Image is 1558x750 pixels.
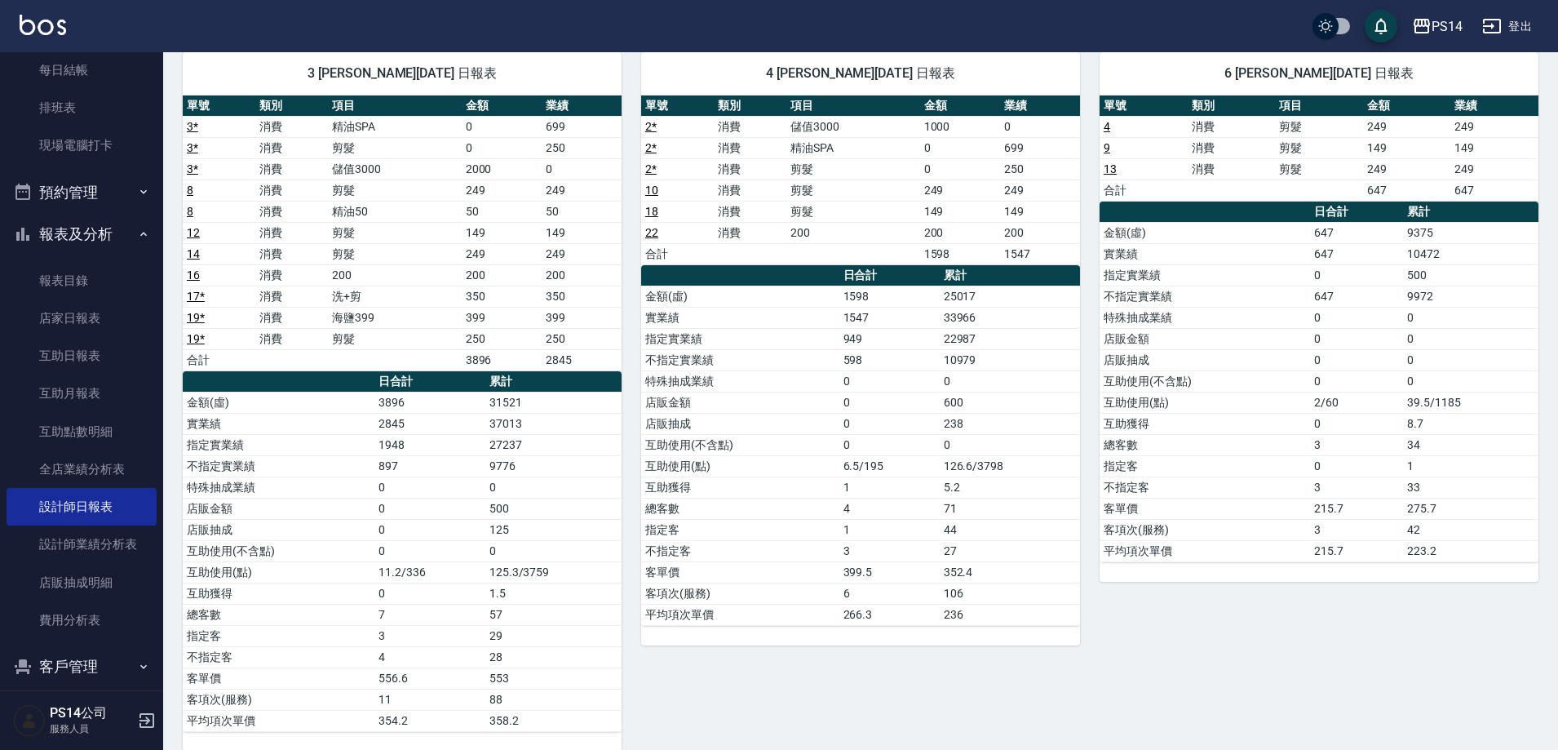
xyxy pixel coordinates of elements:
td: 消費 [714,201,786,222]
td: 3 [839,540,940,561]
a: 12 [187,226,200,239]
td: 949 [839,328,940,349]
div: PS14 [1432,16,1463,37]
a: 排班表 [7,89,157,126]
td: 剪髮 [786,158,920,180]
td: 3 [374,625,485,646]
a: 設計師日報表 [7,488,157,526]
td: 剪髮 [328,328,462,349]
td: 647 [1363,180,1451,201]
td: 剪髮 [328,137,462,158]
td: 352.4 [940,561,1080,583]
td: 實業績 [641,307,839,328]
th: 業績 [542,95,622,117]
td: 1547 [1000,243,1080,264]
td: 合計 [641,243,714,264]
button: 預約管理 [7,171,157,214]
td: 33966 [940,307,1080,328]
td: 200 [920,222,1000,243]
td: 店販抽成 [641,413,839,434]
td: 0 [1310,349,1403,371]
td: 71 [940,498,1080,519]
td: 合計 [1100,180,1188,201]
img: Person [13,704,46,737]
td: 647 [1310,286,1403,307]
td: 指定客 [641,519,839,540]
td: 店販金額 [641,392,839,413]
a: 13 [1104,162,1117,175]
td: 4 [839,498,940,519]
td: 0 [1310,328,1403,349]
td: 消費 [255,286,328,307]
td: 149 [1000,201,1080,222]
td: 0 [839,434,940,455]
td: 0 [374,540,485,561]
td: 897 [374,455,485,477]
td: 3 [1310,519,1403,540]
td: 剪髮 [328,243,462,264]
td: 249 [1450,158,1538,180]
td: 互助獲得 [641,477,839,498]
td: 200 [1000,222,1080,243]
td: 特殊抽成業績 [1100,307,1310,328]
table: a dense table [641,95,1080,265]
td: 4 [374,646,485,668]
td: 31521 [485,392,622,413]
td: 0 [920,137,1000,158]
span: 6 [PERSON_NAME][DATE] 日報表 [1119,65,1519,82]
td: 金額(虛) [641,286,839,307]
th: 業績 [1450,95,1538,117]
td: 洗+剪 [328,286,462,307]
td: 消費 [255,137,328,158]
button: PS14 [1405,10,1469,43]
td: 0 [1310,413,1403,434]
a: 22 [645,226,658,239]
td: 0 [1310,264,1403,286]
button: 登出 [1476,11,1538,42]
td: 總客數 [641,498,839,519]
th: 單號 [183,95,255,117]
td: 消費 [255,180,328,201]
td: 8.7 [1403,413,1538,434]
td: 0 [1310,307,1403,328]
td: 1 [839,477,940,498]
td: 互助使用(點) [641,455,839,477]
td: 0 [1403,349,1538,371]
td: 0 [542,158,622,180]
table: a dense table [183,371,622,732]
a: 互助日報表 [7,337,157,375]
td: 5.2 [940,477,1080,498]
th: 金額 [1363,95,1451,117]
td: 0 [374,519,485,540]
th: 日合計 [1310,202,1403,223]
span: 3 [PERSON_NAME][DATE] 日報表 [202,65,602,82]
td: 不指定實業績 [1100,286,1310,307]
td: 358.2 [485,710,622,731]
td: 不指定實業績 [641,349,839,371]
th: 單號 [1100,95,1188,117]
td: 249 [1000,180,1080,201]
td: 店販抽成 [183,519,374,540]
table: a dense table [641,265,1080,626]
td: 特殊抽成業績 [641,371,839,392]
td: 客單價 [1100,498,1310,519]
td: 消費 [714,222,786,243]
button: 報表及分析 [7,213,157,255]
td: 0 [462,137,542,158]
td: 消費 [255,222,328,243]
td: 1948 [374,434,485,455]
td: 9375 [1403,222,1538,243]
a: 店家日報表 [7,300,157,337]
td: 553 [485,668,622,689]
td: 消費 [714,180,786,201]
td: 1 [1403,455,1538,477]
td: 11.2/336 [374,561,485,583]
button: 客戶管理 [7,646,157,688]
td: 0 [1403,371,1538,392]
td: 249 [1450,116,1538,137]
td: 200 [542,264,622,286]
td: 互助使用(點) [1100,392,1310,413]
td: 1000 [920,116,1000,137]
td: 22987 [940,328,1080,349]
td: 精油50 [328,201,462,222]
